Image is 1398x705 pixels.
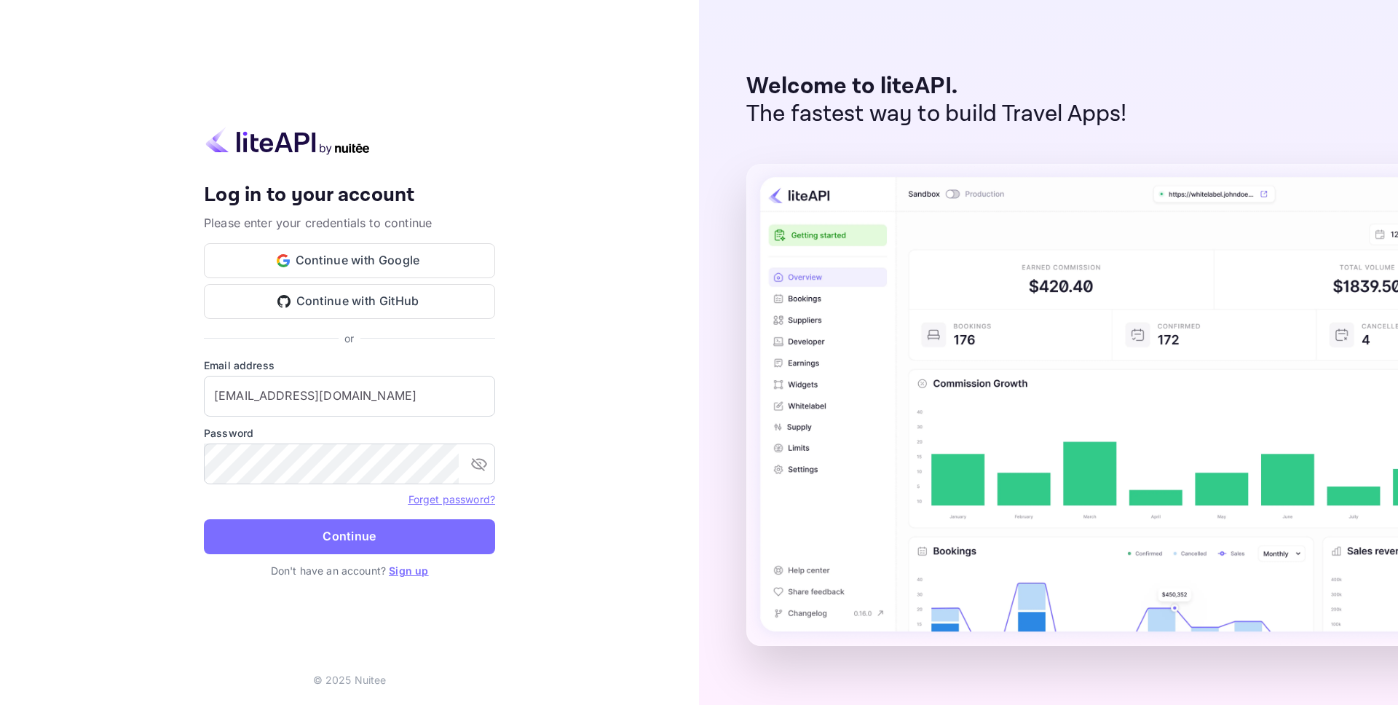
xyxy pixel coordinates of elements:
button: Continue [204,519,495,554]
label: Password [204,425,495,441]
a: Forget password? [408,493,495,505]
p: Please enter your credentials to continue [204,214,495,232]
button: Continue with Google [204,243,495,278]
p: Don't have an account? [204,563,495,578]
input: Enter your email address [204,376,495,417]
h4: Log in to your account [204,183,495,208]
img: liteapi [204,127,371,155]
a: Forget password? [408,492,495,506]
a: Sign up [389,564,428,577]
label: Email address [204,358,495,373]
p: © 2025 Nuitee [313,672,387,688]
p: The fastest way to build Travel Apps! [746,101,1127,128]
p: or [344,331,354,346]
button: toggle password visibility [465,449,494,478]
button: Continue with GitHub [204,284,495,319]
p: Welcome to liteAPI. [746,73,1127,101]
